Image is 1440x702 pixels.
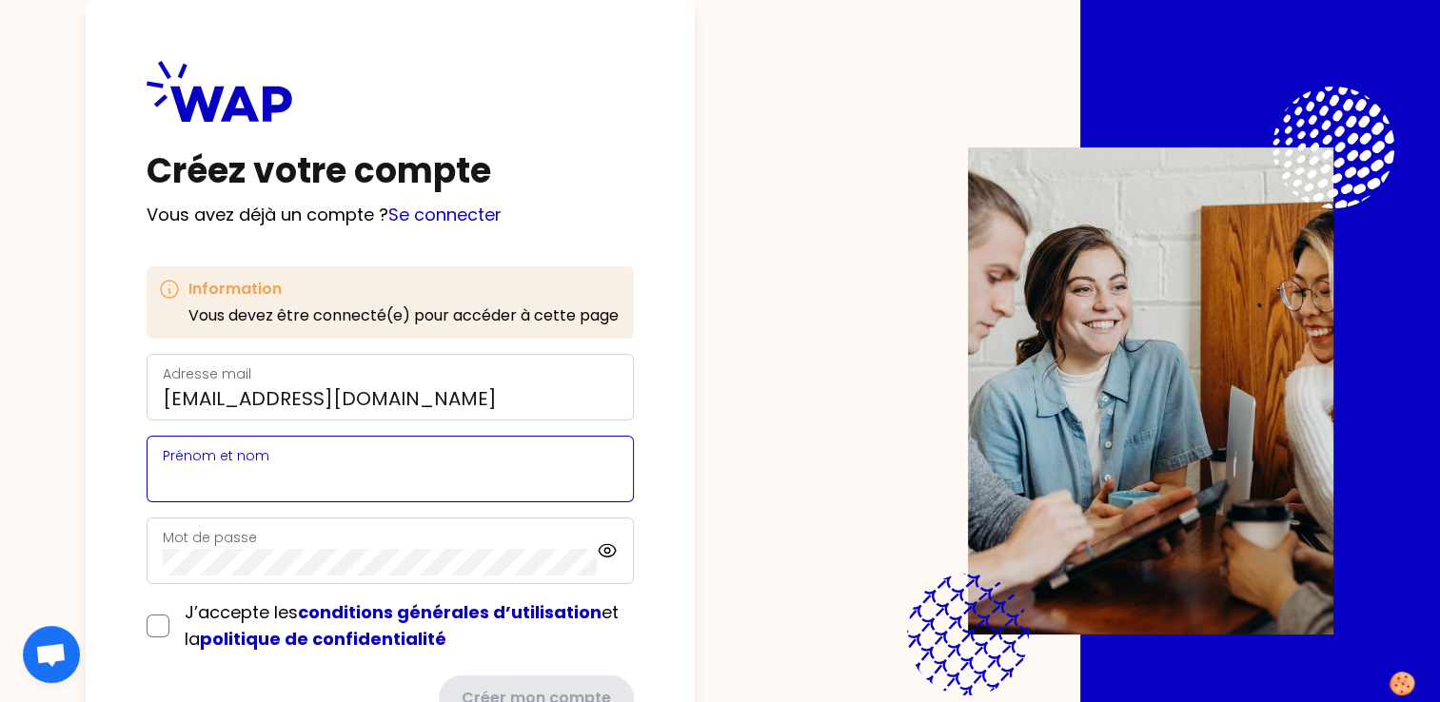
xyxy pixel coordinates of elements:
[23,626,80,683] div: Ouvrir le chat
[163,446,269,465] label: Prénom et nom
[188,278,619,301] h3: Information
[163,364,251,383] label: Adresse mail
[968,147,1333,634] img: Description
[163,528,257,547] label: Mot de passe
[200,627,446,651] a: politique de confidentialité
[298,600,602,624] a: conditions générales d’utilisation
[388,203,502,226] a: Se connecter
[147,152,634,190] h1: Créez votre compte
[188,304,619,327] p: Vous devez être connecté(e) pour accéder à cette page
[147,202,634,228] p: Vous avez déjà un compte ?
[185,600,619,651] span: J’accepte les et la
